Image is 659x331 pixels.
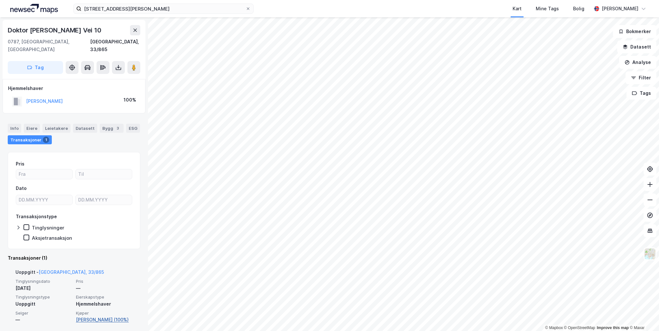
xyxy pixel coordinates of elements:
[73,124,97,133] div: Datasett
[573,5,584,13] div: Bolig
[43,137,49,143] div: 1
[15,268,104,279] div: Uoppgitt -
[76,195,132,205] input: DD.MM.YYYY
[8,85,140,92] div: Hjemmelshaver
[545,326,563,330] a: Mapbox
[626,71,656,84] button: Filter
[76,310,133,316] span: Kjøper
[8,135,52,144] div: Transaksjoner
[8,124,21,133] div: Info
[613,25,656,38] button: Bokmerker
[76,169,132,179] input: Til
[126,124,140,133] div: ESG
[76,316,133,324] a: [PERSON_NAME] (100%)
[15,310,72,316] span: Selger
[32,235,72,241] div: Aksjetransaksjon
[15,294,72,300] span: Tinglysningstype
[76,279,133,284] span: Pris
[15,316,72,324] div: —
[16,184,27,192] div: Dato
[16,195,72,205] input: DD.MM.YYYY
[627,87,656,100] button: Tags
[619,56,656,69] button: Analyse
[76,294,133,300] span: Eierskapstype
[32,225,64,231] div: Tinglysninger
[115,125,121,131] div: 3
[42,124,70,133] div: Leietakere
[8,61,63,74] button: Tag
[597,326,629,330] a: Improve this map
[15,300,72,308] div: Uoppgitt
[627,300,659,331] iframe: Chat Widget
[8,38,90,53] div: 0787, [GEOGRAPHIC_DATA], [GEOGRAPHIC_DATA]
[100,124,124,133] div: Bygg
[8,254,140,262] div: Transaksjoner (1)
[8,25,103,35] div: Doktor [PERSON_NAME] Vei 10
[513,5,522,13] div: Kart
[16,169,72,179] input: Fra
[15,284,72,292] div: [DATE]
[644,248,656,260] img: Z
[81,4,246,13] input: Søk på adresse, matrikkel, gårdeiere, leietakere eller personer
[39,269,104,275] a: [GEOGRAPHIC_DATA], 33/865
[564,326,595,330] a: OpenStreetMap
[617,40,656,53] button: Datasett
[24,124,40,133] div: Eiere
[536,5,559,13] div: Mine Tags
[16,213,57,220] div: Transaksjonstype
[90,38,140,53] div: [GEOGRAPHIC_DATA], 33/865
[16,160,24,168] div: Pris
[627,300,659,331] div: Kontrollprogram for chat
[76,284,133,292] div: —
[15,279,72,284] span: Tinglysningsdato
[602,5,638,13] div: [PERSON_NAME]
[10,4,58,13] img: logo.a4113a55bc3d86da70a041830d287a7e.svg
[124,96,136,104] div: 100%
[76,300,133,308] div: Hjemmelshaver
